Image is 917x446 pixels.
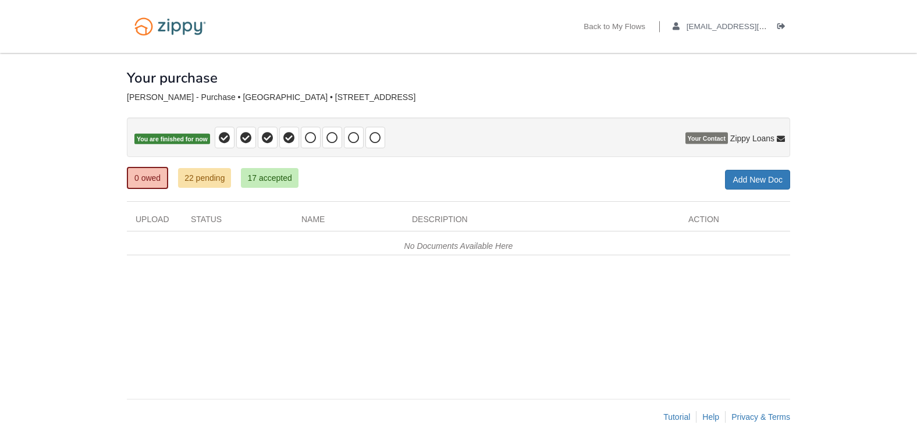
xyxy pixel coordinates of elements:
[134,134,210,145] span: You are finished for now
[687,22,820,31] span: s.dorsey5@hotmail.com
[777,22,790,34] a: Log out
[663,412,690,422] a: Tutorial
[241,168,298,188] a: 17 accepted
[584,22,645,34] a: Back to My Flows
[127,213,182,231] div: Upload
[178,168,231,188] a: 22 pending
[702,412,719,422] a: Help
[127,92,790,102] div: [PERSON_NAME] - Purchase • [GEOGRAPHIC_DATA] • [STREET_ADDRESS]
[403,213,680,231] div: Description
[127,167,168,189] a: 0 owed
[680,213,790,231] div: Action
[404,241,513,251] em: No Documents Available Here
[731,412,790,422] a: Privacy & Terms
[127,12,214,41] img: Logo
[182,213,293,231] div: Status
[730,133,774,144] span: Zippy Loans
[293,213,403,231] div: Name
[685,133,728,144] span: Your Contact
[127,70,218,85] h1: Your purchase
[673,22,820,34] a: edit profile
[725,170,790,190] a: Add New Doc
